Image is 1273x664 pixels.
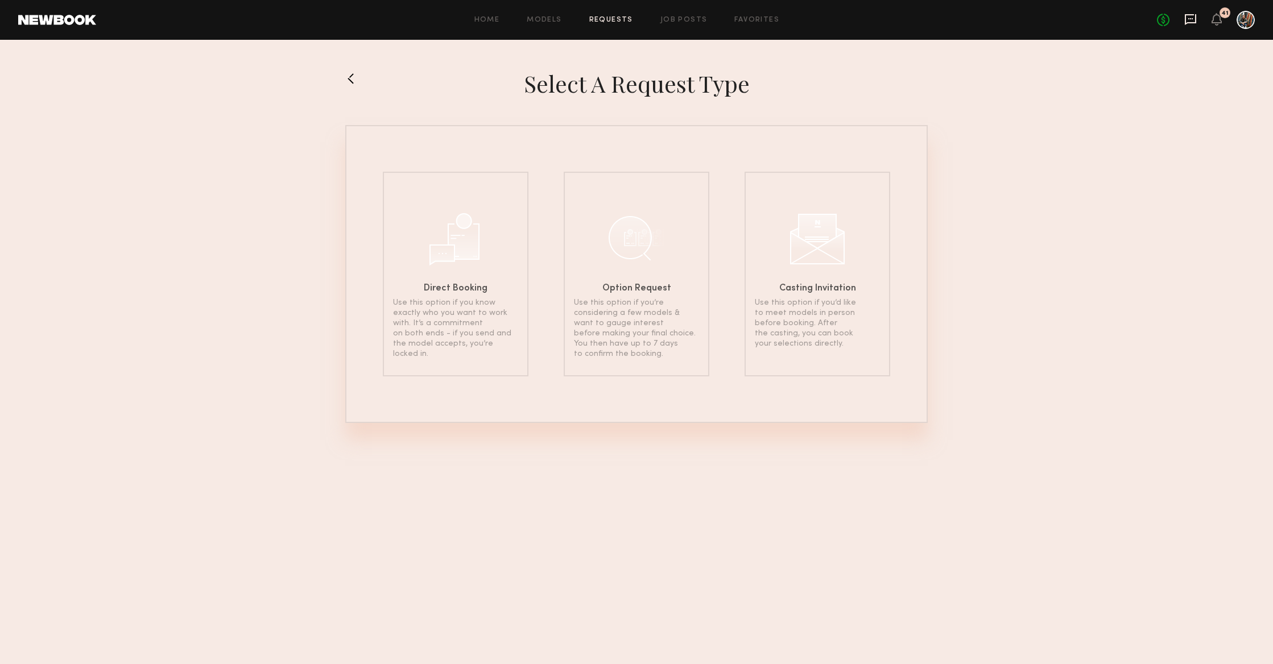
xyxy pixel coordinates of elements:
a: Casting InvitationUse this option if you’d like to meet models in person before booking. After th... [745,172,890,376]
h6: Casting Invitation [779,284,856,293]
a: Option RequestUse this option if you’re considering a few models & want to gauge interest before ... [564,172,709,376]
h6: Option Request [602,284,671,293]
a: Job Posts [660,16,708,24]
a: Favorites [734,16,779,24]
a: Requests [589,16,633,24]
p: Use this option if you’re considering a few models & want to gauge interest before making your fi... [574,298,699,359]
h1: Select a Request Type [524,69,750,98]
a: Direct BookingUse this option if you know exactly who you want to work with. It’s a commitment on... [383,172,528,376]
h6: Direct Booking [424,284,487,293]
a: Models [527,16,561,24]
div: 41 [1221,10,1229,16]
p: Use this option if you know exactly who you want to work with. It’s a commitment on both ends - i... [393,298,518,359]
p: Use this option if you’d like to meet models in person before booking. After the casting, you can... [755,298,880,349]
a: Home [474,16,500,24]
